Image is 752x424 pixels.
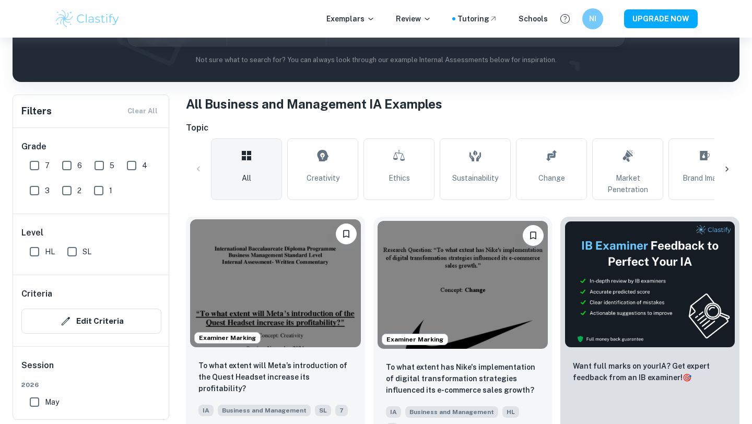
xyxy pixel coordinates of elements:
span: HL [45,246,55,257]
img: Thumbnail [565,221,735,348]
button: Edit Criteria [21,309,161,334]
h6: NI [587,13,599,25]
span: Sustainability [452,172,498,184]
span: May [45,396,59,408]
span: 6 [77,160,82,171]
span: 2026 [21,380,161,390]
button: UPGRADE NOW [624,9,698,28]
button: NI [582,8,603,29]
img: Business and Management IA example thumbnail: To what extent will Meta’s introduction [190,219,361,347]
span: Business and Management [218,405,311,416]
span: Creativity [307,172,339,184]
p: Not sure what to search for? You can always look through our example Internal Assessments below f... [21,55,731,65]
a: Tutoring [457,13,498,25]
h6: Level [21,227,161,239]
img: Clastify logo [54,8,121,29]
span: IA [386,406,401,418]
span: 7 [45,160,50,171]
span: HL [502,406,519,418]
h6: Criteria [21,288,52,300]
span: Change [538,172,565,184]
span: Examiner Marking [382,335,448,344]
img: Business and Management IA example thumbnail: To what extent has Nike's implementation [378,221,548,349]
a: Schools [519,13,548,25]
span: 7 [335,405,348,416]
span: Business and Management [405,406,498,418]
span: SL [315,405,331,416]
span: Market Penetration [597,172,659,195]
span: SL [83,246,91,257]
h1: All Business and Management IA Examples [186,95,739,113]
button: Bookmark [336,223,357,244]
span: All [242,172,251,184]
span: 2 [77,185,81,196]
p: Exemplars [326,13,375,25]
span: Brand Image [683,172,725,184]
h6: Session [21,359,161,380]
p: Want full marks on your IA ? Get expert feedback from an IB examiner! [573,360,727,383]
span: Ethics [389,172,410,184]
span: 5 [110,160,114,171]
button: Bookmark [523,225,544,246]
p: To what extent has Nike's implementation of digital transformation strategies influenced its e-co... [386,361,540,396]
span: 4 [142,160,147,171]
h6: Grade [21,140,161,153]
h6: Topic [186,122,739,134]
p: To what extent will Meta’s introduction of the Quest Headset increase its profitability? [198,360,352,394]
button: Help and Feedback [556,10,574,28]
span: IA [198,405,214,416]
span: 3 [45,185,50,196]
span: 1 [109,185,112,196]
h6: Filters [21,104,52,119]
p: Review [396,13,431,25]
span: 🎯 [683,373,691,382]
span: Examiner Marking [195,333,260,343]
